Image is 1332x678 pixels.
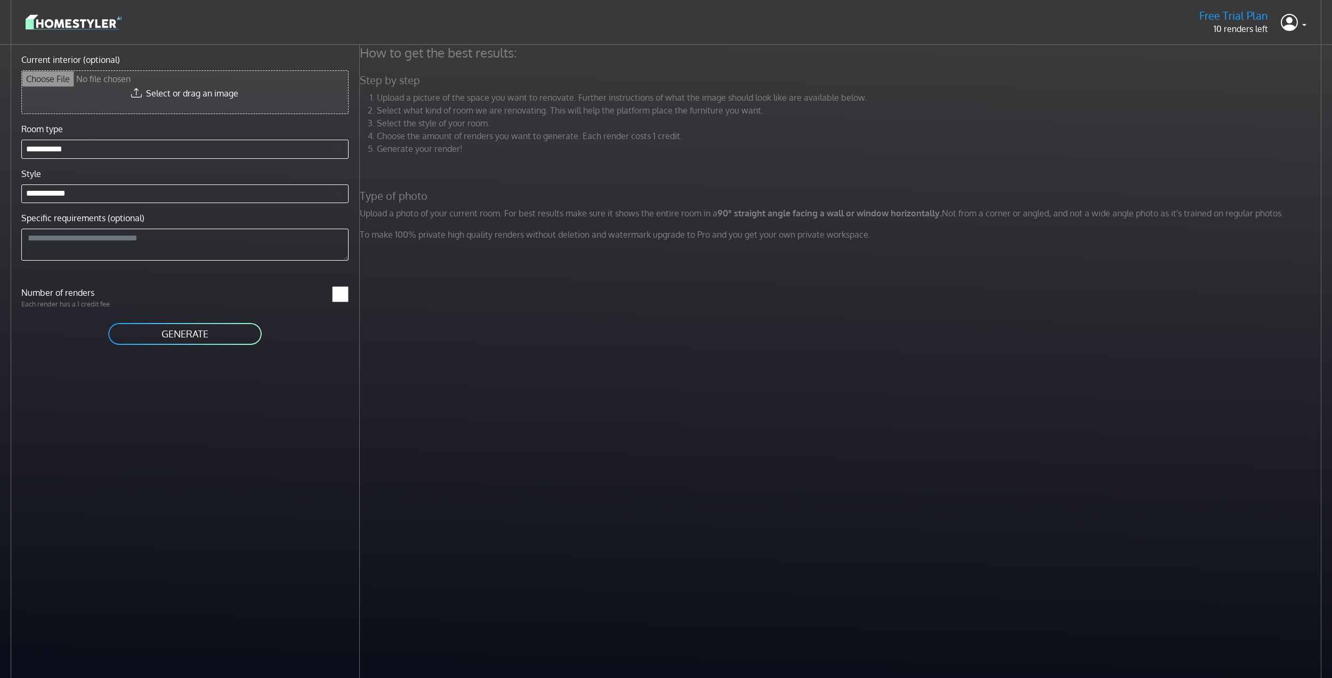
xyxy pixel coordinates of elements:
li: Choose the amount of renders you want to generate. Each render costs 1 credit. [377,130,1324,142]
h4: How to get the best results: [353,45,1330,61]
label: Specific requirements (optional) [21,212,144,224]
label: Current interior (optional) [21,53,120,66]
p: To make 100% private high quality renders without deletion and watermark upgrade to Pro and you g... [353,228,1330,241]
label: Style [21,167,41,180]
button: GENERATE [107,322,263,346]
strong: 90° straight angle facing a wall or window horizontally. [717,208,942,219]
li: Upload a picture of the space you want to renovate. Further instructions of what the image should... [377,91,1324,104]
label: Room type [21,123,63,135]
h5: Free Trial Plan [1199,9,1268,22]
p: Each render has a 1 credit fee [15,299,185,309]
li: Select the style of your room. [377,117,1324,130]
img: logo-3de290ba35641baa71223ecac5eacb59cb85b4c7fdf211dc9aaecaaee71ea2f8.svg [26,13,122,31]
li: Select what kind of room we are renovating. This will help the platform place the furniture you w... [377,104,1324,117]
label: Number of renders [15,286,185,299]
h5: Step by step [353,74,1330,87]
p: Upload a photo of your current room. For best results make sure it shows the entire room in a Not... [353,207,1330,220]
li: Generate your render! [377,142,1324,155]
p: 10 renders left [1199,22,1268,35]
h5: Type of photo [353,189,1330,203]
